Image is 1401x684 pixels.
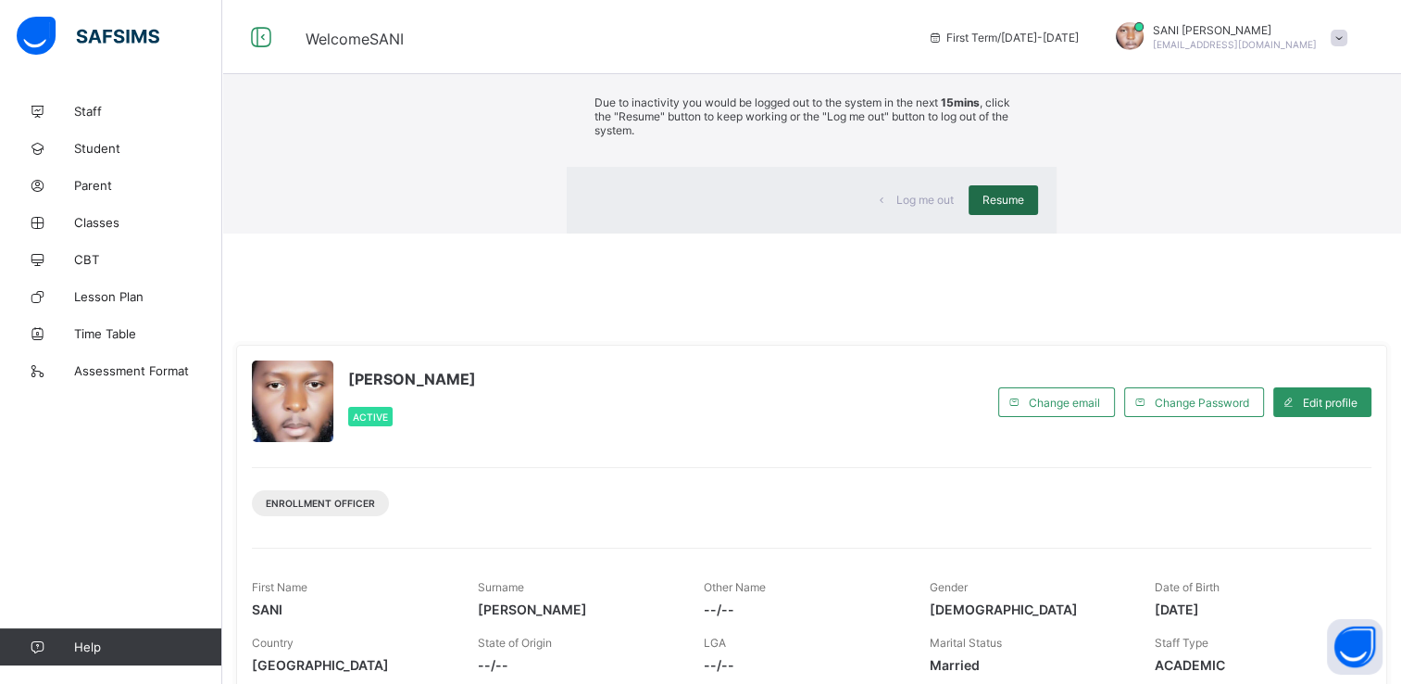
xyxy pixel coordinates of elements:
[928,31,1079,44] span: session/term information
[941,95,980,109] strong: 15mins
[1155,396,1249,410] span: Change Password
[74,141,222,156] span: Student
[252,657,450,673] span: [GEOGRAPHIC_DATA]
[704,602,902,617] span: --/--
[929,602,1127,617] span: [DEMOGRAPHIC_DATA]
[929,580,967,594] span: Gender
[478,636,552,650] span: State of Origin
[252,580,307,594] span: First Name
[74,252,222,267] span: CBT
[74,178,222,193] span: Parent
[1155,657,1353,673] span: ACADEMIC
[74,640,221,654] span: Help
[1155,580,1220,594] span: Date of Birth
[1153,23,1317,37] span: SANI [PERSON_NAME]
[1029,396,1100,410] span: Change email
[704,657,902,673] span: --/--
[1327,619,1382,675] button: Open asap
[929,657,1127,673] span: Married
[1155,602,1353,617] span: [DATE]
[252,602,450,617] span: SANI
[594,95,1030,137] p: Due to inactivity you would be logged out to the system in the next , click the "Resume" button t...
[478,602,676,617] span: [PERSON_NAME]
[348,370,476,388] span: [PERSON_NAME]
[1097,22,1357,53] div: SANIIBRAHIM
[896,193,954,207] span: Log me out
[1153,39,1317,50] span: [EMAIL_ADDRESS][DOMAIN_NAME]
[1303,396,1357,410] span: Edit profile
[1155,636,1208,650] span: Staff Type
[306,30,404,48] span: Welcome SANI
[929,636,1001,650] span: Marital Status
[353,412,388,423] span: Active
[982,193,1024,207] span: Resume
[74,215,222,230] span: Classes
[74,326,222,341] span: Time Table
[74,104,222,119] span: Staff
[704,636,726,650] span: LGA
[17,17,159,56] img: safsims
[74,289,222,304] span: Lesson Plan
[74,363,222,378] span: Assessment Format
[478,657,676,673] span: --/--
[478,580,524,594] span: Surname
[266,498,375,509] span: Enrollment Officer
[704,580,766,594] span: Other Name
[252,636,294,650] span: Country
